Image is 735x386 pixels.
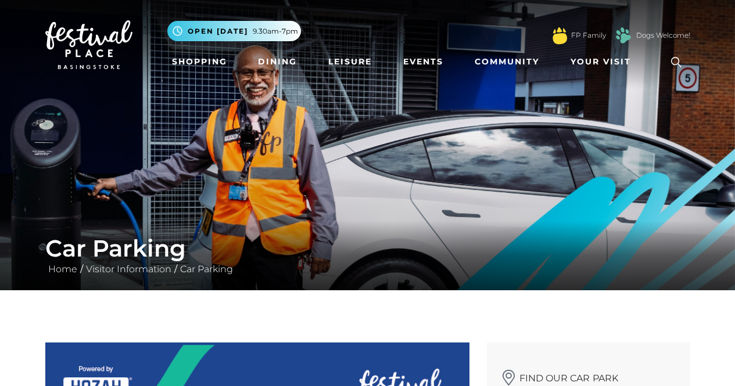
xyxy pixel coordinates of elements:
a: Events [399,51,448,73]
a: Your Visit [566,51,641,73]
img: Festival Place Logo [45,20,132,69]
a: Dining [253,51,302,73]
a: FP Family [571,30,606,41]
a: Shopping [167,51,232,73]
span: 9.30am-7pm [253,26,298,37]
div: / / [37,235,699,276]
span: Open [DATE] [188,26,248,37]
a: Car Parking [177,264,236,275]
button: Open [DATE] 9.30am-7pm [167,21,301,41]
a: Leisure [324,51,377,73]
a: Dogs Welcome! [636,30,690,41]
h2: Find our car park [504,366,673,384]
h1: Car Parking [45,235,690,262]
a: Visitor Information [83,264,174,275]
a: Home [45,264,80,275]
a: Community [470,51,544,73]
span: Your Visit [571,56,631,68]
